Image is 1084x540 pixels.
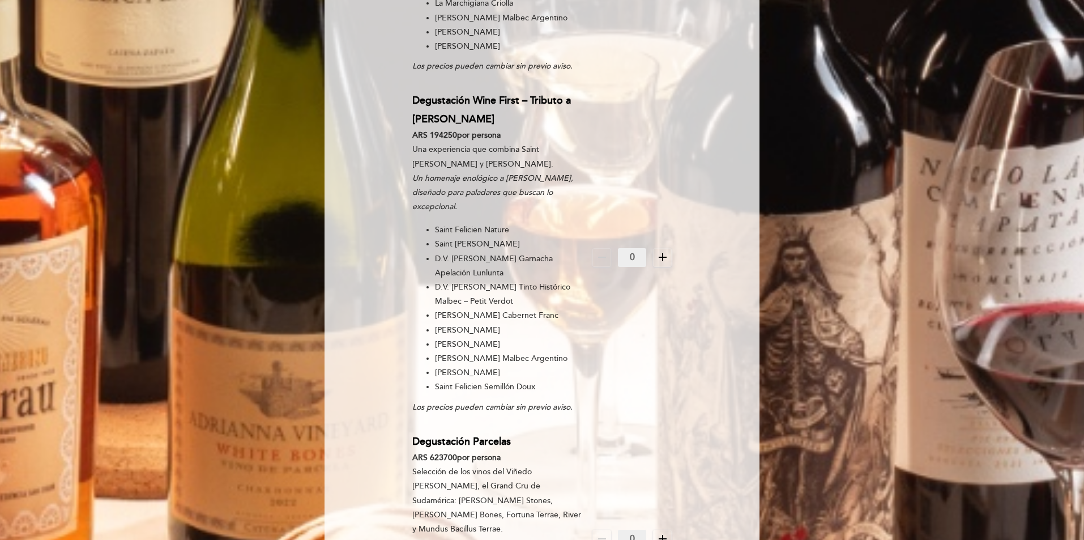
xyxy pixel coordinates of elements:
li: Saint Felicien Nature [435,223,584,237]
li: [PERSON_NAME] [435,25,584,39]
em: Los precios pueden cambiar sin previo aviso. [412,402,573,412]
li: D.V. [PERSON_NAME] Garnacha Apelación Lunlunta [435,252,584,280]
li: [PERSON_NAME] [435,337,584,351]
p: Selección de los vinos del Viñedo [PERSON_NAME], el Grand Cru de Sudamérica: [PERSON_NAME] Stones... [412,465,584,536]
div: Degustación Parcelas [412,432,584,450]
i: remove [595,250,609,264]
li: [PERSON_NAME] [435,39,584,53]
div: Degustación Wine First – Tributo a [PERSON_NAME] [412,91,584,128]
li: [PERSON_NAME] Cabernet Franc [435,308,584,322]
li: [PERSON_NAME] Malbec Argentino [435,11,584,25]
li: [PERSON_NAME] [435,323,584,337]
i: add [656,250,669,264]
li: Saint Felicien Semillón Doux [435,380,584,394]
em: Los precios pueden cambiar sin previo aviso. [412,61,573,71]
div: ARS 194250 [412,128,584,142]
li: Saint [PERSON_NAME] [435,237,584,251]
li: [PERSON_NAME] [435,365,584,380]
p: Una experiencia que combina Saint [PERSON_NAME] y [PERSON_NAME]. [412,142,584,214]
em: Un homenaje enológico a [PERSON_NAME], diseñado para paladares que buscan lo excepcional. [412,173,573,211]
div: ARS 623700 [412,450,584,465]
li: [PERSON_NAME] Malbec Argentino [435,351,584,365]
span: por persona [457,453,501,462]
span: por persona [457,130,501,140]
li: D.V. [PERSON_NAME] Tinto Histórico Malbec – Petit Verdot [435,280,584,308]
